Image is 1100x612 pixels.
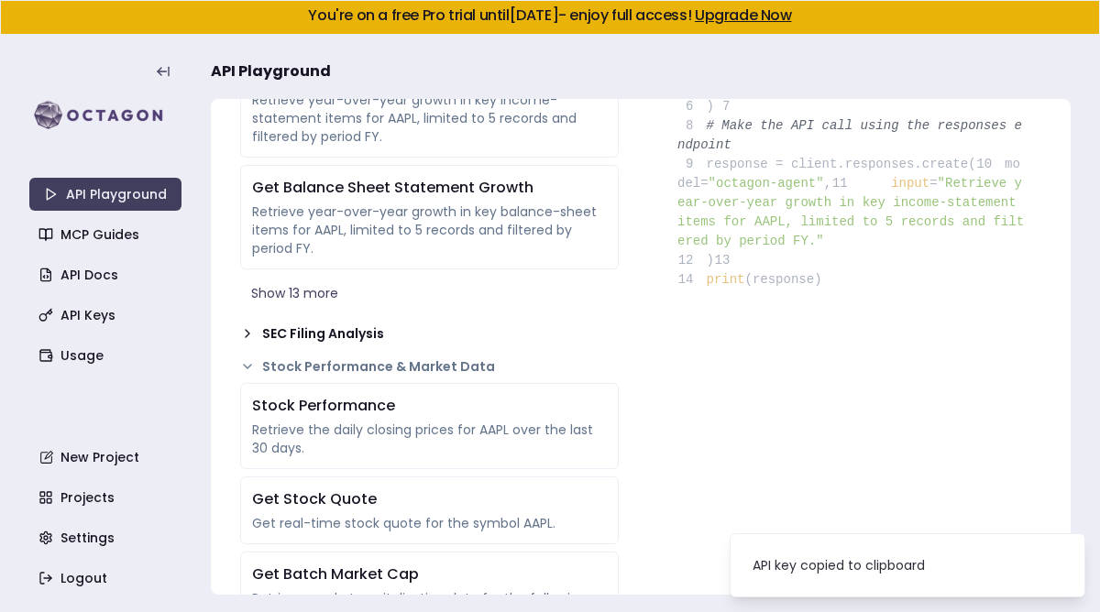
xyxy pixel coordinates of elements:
[753,556,925,574] div: API key copied to clipboard
[31,339,183,372] a: Usage
[824,176,831,191] span: ,
[714,251,743,270] span: 13
[745,272,822,287] span: (response)
[31,441,183,474] a: New Project
[714,97,743,116] span: 7
[211,60,331,82] span: API Playground
[252,563,607,585] div: Get Batch Market Cap
[31,218,183,251] a: MCP Guides
[677,97,707,116] span: 6
[677,116,707,136] span: 8
[31,258,183,291] a: API Docs
[709,176,824,191] span: "octagon-agent"
[677,253,714,268] span: )
[976,155,1006,174] span: 10
[677,251,707,270] span: 12
[929,176,937,191] span: =
[677,155,707,174] span: 9
[29,97,181,134] img: logo-rect-yK7x_WSZ.svg
[31,481,183,514] a: Projects
[29,178,181,211] a: API Playground
[252,91,607,146] div: Retrieve year-over-year growth in key income-statement items for AAPL, limited to 5 records and f...
[252,177,607,199] div: Get Balance Sheet Statement Growth
[240,324,619,343] button: SEC Filing Analysis
[31,562,183,595] a: Logout
[677,270,707,290] span: 14
[16,8,1084,23] h5: You're on a free Pro trial until [DATE] - enjoy full access!
[252,395,607,417] div: Stock Performance
[252,421,607,457] div: Retrieve the daily closing prices for AAPL over the last 30 days.
[891,176,929,191] span: input
[252,514,607,532] div: Get real-time stock quote for the symbol AAPL.
[677,118,1022,152] span: # Make the API call using the responses endpoint
[240,277,619,310] button: Show 13 more
[31,299,183,332] a: API Keys
[31,521,183,554] a: Settings
[252,488,607,510] div: Get Stock Quote
[831,174,861,193] span: 11
[707,272,745,287] span: print
[695,5,792,26] a: Upgrade Now
[677,157,976,171] span: response = client.responses.create(
[252,202,607,257] div: Retrieve year-over-year growth in key balance-sheet items for AAPL, limited to 5 records and filt...
[240,357,619,376] button: Stock Performance & Market Data
[677,99,714,114] span: )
